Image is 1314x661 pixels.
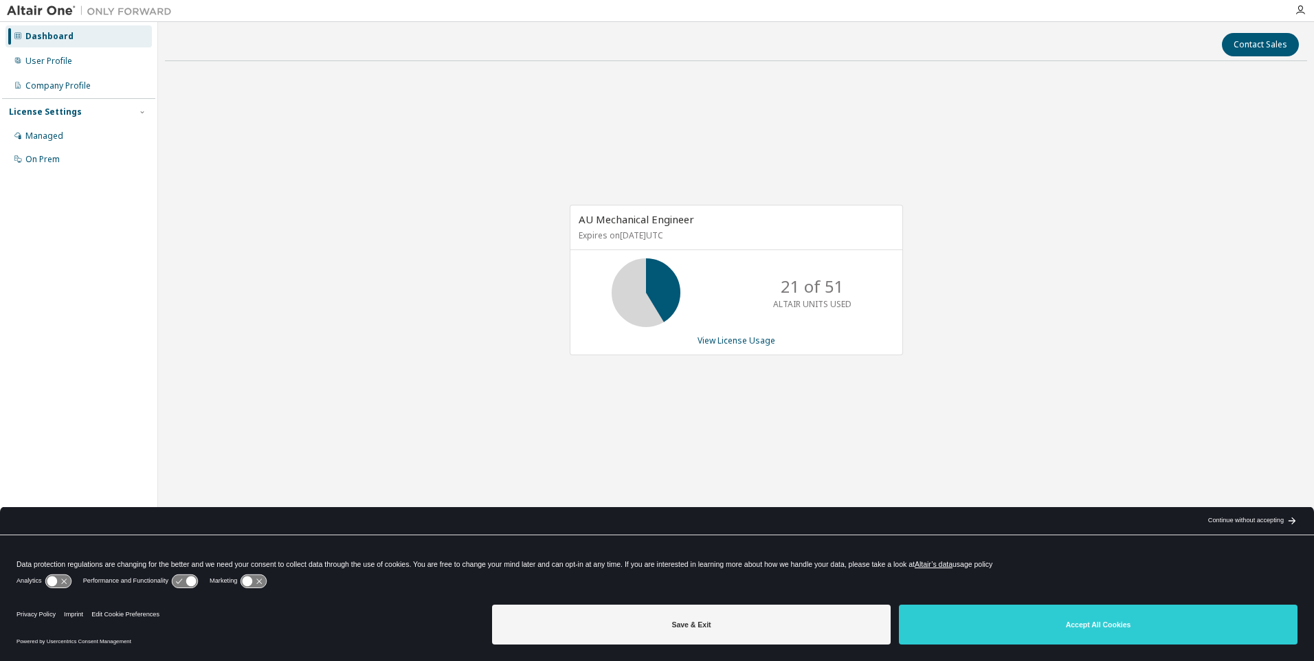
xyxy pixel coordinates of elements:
[25,80,91,91] div: Company Profile
[9,107,82,117] div: License Settings
[25,154,60,165] div: On Prem
[25,56,72,67] div: User Profile
[579,212,694,226] span: AU Mechanical Engineer
[25,31,74,42] div: Dashboard
[781,275,844,298] p: 21 of 51
[698,335,775,346] a: View License Usage
[1222,33,1299,56] button: Contact Sales
[773,298,851,310] p: ALTAIR UNITS USED
[25,131,63,142] div: Managed
[579,229,891,241] p: Expires on [DATE] UTC
[7,4,179,18] img: Altair One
